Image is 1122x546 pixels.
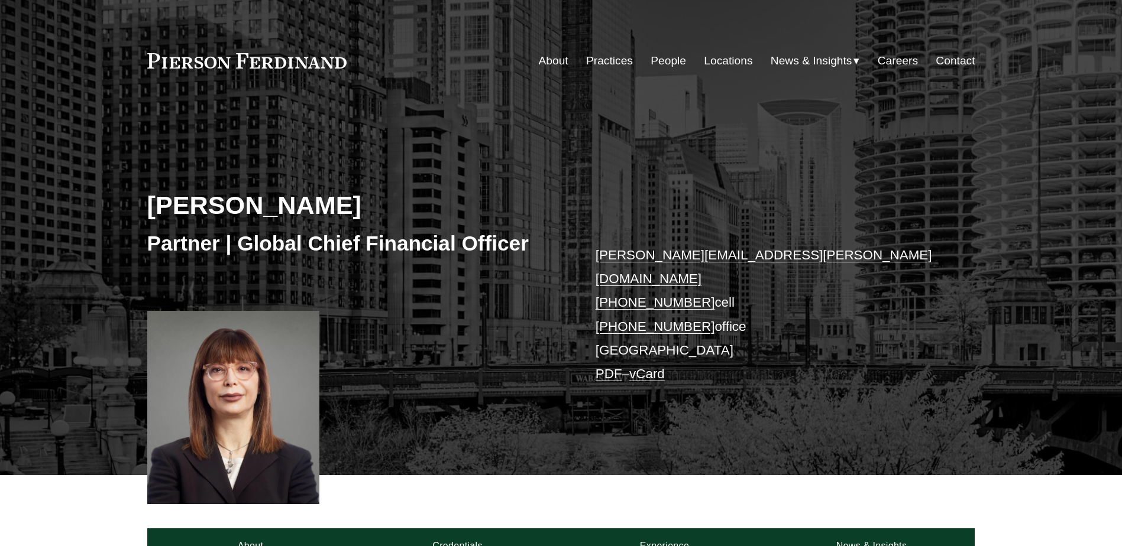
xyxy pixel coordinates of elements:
[596,319,715,334] a: [PHONE_NUMBER]
[596,295,715,310] a: [PHONE_NUMBER]
[704,50,752,72] a: Locations
[771,51,852,71] span: News & Insights
[147,190,561,220] h2: [PERSON_NAME]
[771,50,860,72] a: folder dropdown
[596,243,940,386] p: cell office [GEOGRAPHIC_DATA] –
[586,50,633,72] a: Practices
[651,50,686,72] a: People
[936,50,975,72] a: Contact
[596,248,932,286] a: [PERSON_NAME][EMAIL_ADDRESS][PERSON_NAME][DOMAIN_NAME]
[596,366,622,381] a: PDF
[539,50,568,72] a: About
[147,230,561,256] h3: Partner | Global Chief Financial Officer
[878,50,918,72] a: Careers
[629,366,665,381] a: vCard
